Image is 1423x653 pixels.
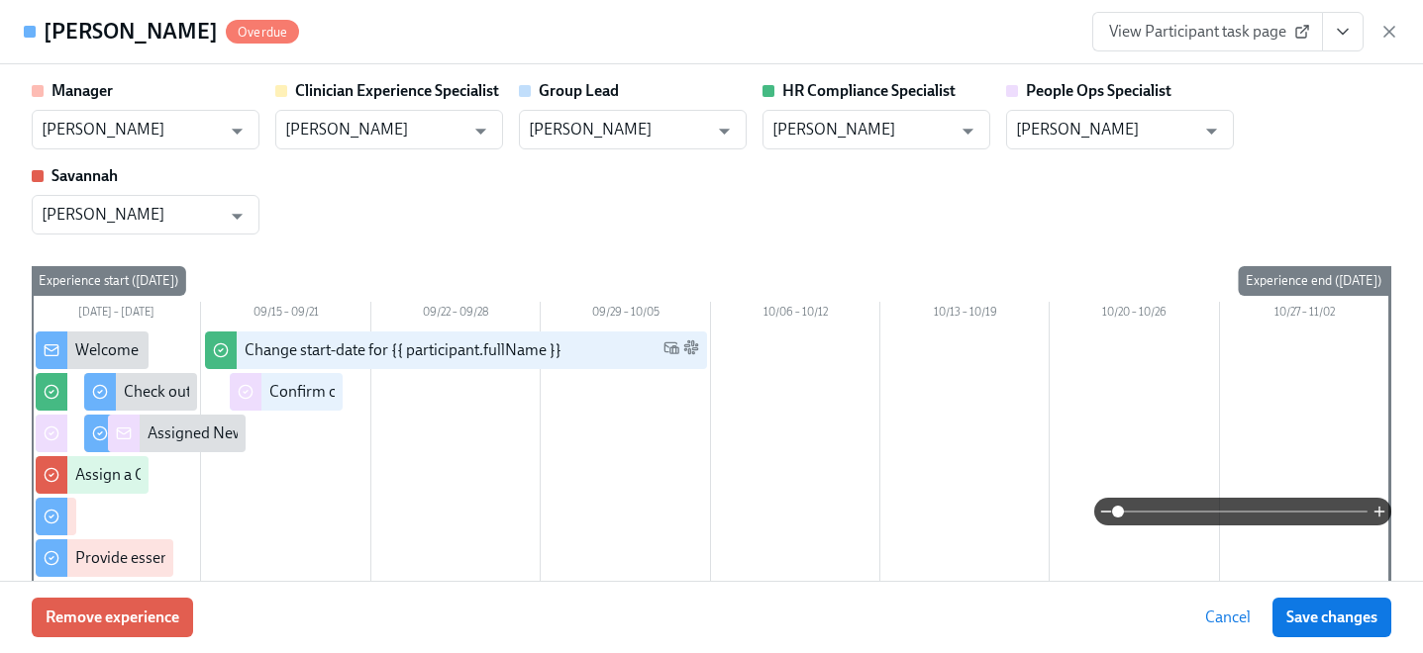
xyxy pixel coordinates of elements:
[1272,598,1391,637] button: Save changes
[201,302,370,327] div: 09/15 – 09/21
[1109,22,1306,42] span: View Participant task page
[44,17,218,47] h4: [PERSON_NAME]
[683,339,699,362] span: Slack
[1092,12,1323,51] a: View Participant task page
[75,464,860,486] div: Assign a Clinician Experience Specialist for {{ participant.fullName }} (start-date {{ participan...
[880,302,1050,327] div: 10/13 – 10/19
[539,81,619,100] strong: Group Lead
[51,166,118,185] strong: Savannah
[953,116,983,146] button: Open
[75,339,448,361] div: Welcome from the Charlie Health Compliance Team 👋
[31,266,186,296] div: Experience start ([DATE])
[709,116,740,146] button: Open
[465,116,496,146] button: Open
[46,607,179,627] span: Remove experience
[269,381,478,403] div: Confirm cleared by People Ops
[75,547,384,569] div: Provide essential professional documentation
[711,302,880,327] div: 10/06 – 10/12
[124,381,408,403] div: Check out our recommended laptop specs
[782,81,956,100] strong: HR Compliance Specialist
[1205,607,1251,627] span: Cancel
[1220,302,1389,327] div: 10/27 – 11/02
[222,201,253,232] button: Open
[1286,607,1377,627] span: Save changes
[1196,116,1227,146] button: Open
[663,339,679,362] span: Work Email
[245,339,561,361] div: Change start-date for {{ participant.fullName }}
[32,302,201,327] div: [DATE] – [DATE]
[1191,598,1265,637] button: Cancel
[1026,81,1171,100] strong: People Ops Specialist
[222,116,253,146] button: Open
[32,598,193,637] button: Remove experience
[295,81,499,100] strong: Clinician Experience Specialist
[1238,266,1389,296] div: Experience end ([DATE])
[226,25,299,40] span: Overdue
[541,302,710,327] div: 09/29 – 10/05
[371,302,541,327] div: 09/22 – 09/28
[148,422,277,444] div: Assigned New Hire
[51,81,113,100] strong: Manager
[1322,12,1364,51] button: View task page
[1050,302,1219,327] div: 10/20 – 10/26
